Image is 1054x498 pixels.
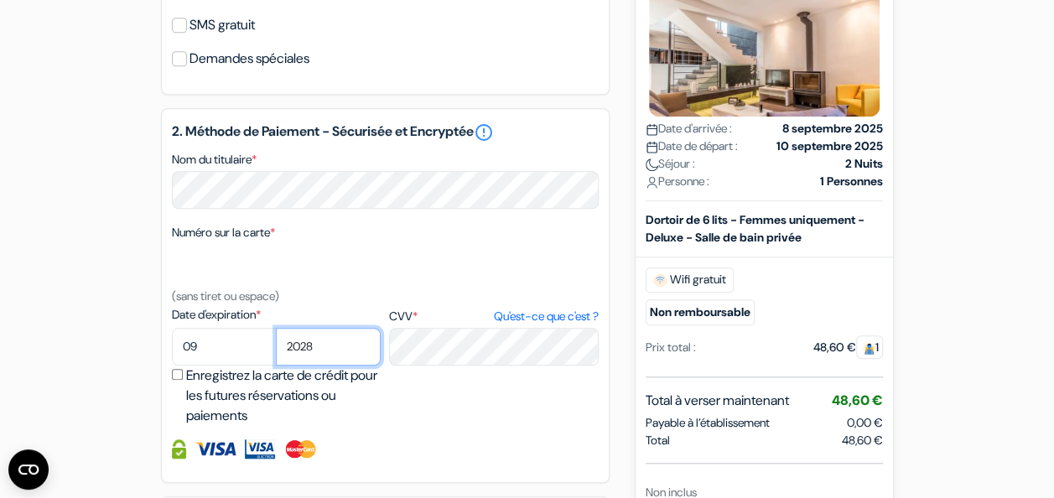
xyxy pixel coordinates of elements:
button: Ouvrir le widget CMP [8,449,49,490]
h5: 2. Méthode de Paiement - Sécurisée et Encryptée [172,122,599,143]
span: Personne : [646,172,709,189]
label: Date d'expiration [172,306,381,324]
img: Master Card [283,439,318,459]
a: Qu'est-ce que c'est ? [493,308,598,325]
img: calendar.svg [646,122,658,135]
img: calendar.svg [646,140,658,153]
img: moon.svg [646,158,658,170]
span: Date de départ : [646,137,738,154]
label: Nom du titulaire [172,151,257,169]
span: Date d'arrivée : [646,119,732,137]
span: 1 [856,335,883,358]
strong: 1 Personnes [820,172,883,189]
div: Prix total : [646,338,696,355]
span: Total à verser maintenant [646,390,789,410]
div: 48,60 € [813,338,883,355]
small: Non remboursable [646,298,755,324]
img: user_icon.svg [646,175,658,188]
strong: 2 Nuits [845,154,883,172]
a: error_outline [474,122,494,143]
span: Payable à l’établissement [646,413,770,431]
img: Information de carte de crédit entièrement encryptée et sécurisée [172,439,186,459]
img: Visa [195,439,236,459]
label: SMS gratuit [190,13,255,37]
label: Numéro sur la carte [172,224,275,241]
b: Dortoir de 6 lits - Femmes uniquement - Deluxe - Salle de bain privée [646,211,864,244]
span: Wifi gratuit [646,267,734,292]
span: 48,60 € [842,431,883,449]
span: 48,60 € [832,391,883,408]
small: (sans tiret ou espace) [172,288,279,303]
span: 0,00 € [847,414,883,429]
img: free_wifi.svg [653,272,667,286]
img: guest.svg [863,341,875,354]
strong: 10 septembre 2025 [776,137,883,154]
span: Séjour : [646,154,695,172]
strong: 8 septembre 2025 [782,119,883,137]
img: Visa Electron [245,439,275,459]
label: Demandes spéciales [190,47,309,70]
span: Total [646,431,670,449]
label: Enregistrez la carte de crédit pour les futures réservations ou paiements [186,366,386,426]
label: CVV [389,308,598,325]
